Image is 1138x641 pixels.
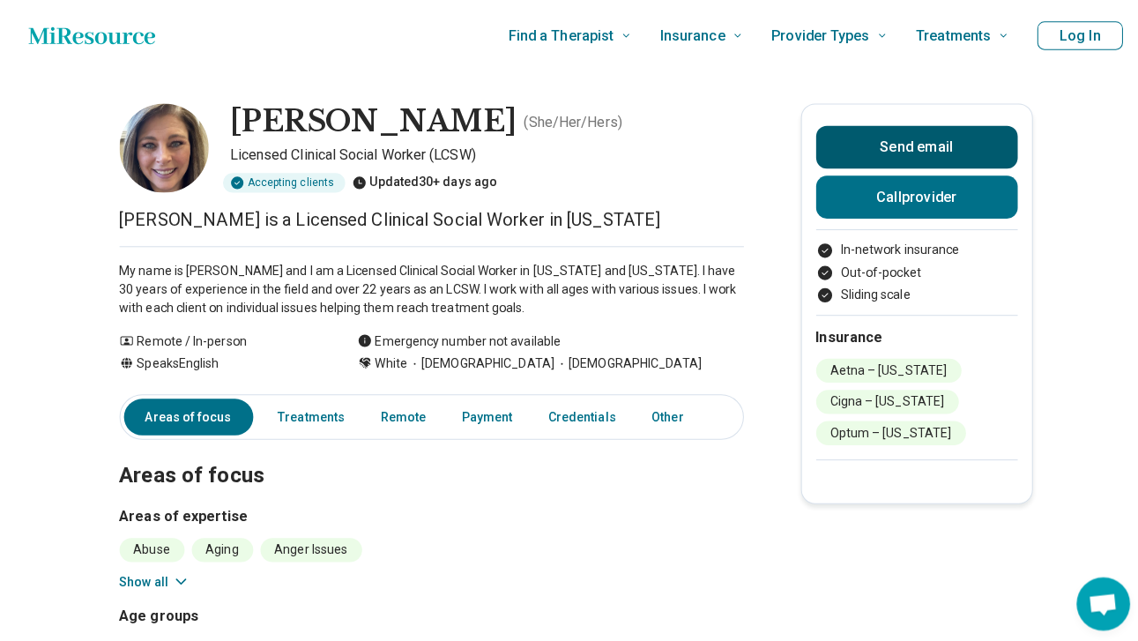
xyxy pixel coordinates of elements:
[190,532,250,555] li: Aging
[446,394,517,430] a: Payment
[807,416,955,440] li: Optum – [US_STATE]
[807,282,1006,301] li: Sliding scale
[548,350,694,369] span: [DEMOGRAPHIC_DATA]
[807,238,1006,257] li: In-network insurance
[227,143,735,164] p: Licensed Clinical Social Worker (LCSW)
[634,394,697,430] a: Other
[807,323,1006,344] h2: Insurance
[532,394,620,430] a: Credentials
[762,23,859,48] span: Provider Types
[118,102,206,190] img: Jami Ivey, Licensed Clinical Social Worker (LCSW)
[807,124,1006,167] button: Send email
[118,566,188,585] button: Show all
[807,238,1006,301] ul: Payment options
[807,385,948,409] li: Cigna – [US_STATE]
[807,174,1006,216] button: Callprovider
[807,260,1006,279] li: Out-of-pocket
[371,350,403,369] span: White
[118,328,318,347] div: Remote / In-person
[118,532,182,555] li: Abuse
[1025,21,1110,49] button: Log In
[118,599,420,620] h3: Age groups
[652,23,717,48] span: Insurance
[348,171,492,190] div: Updated 30+ days ago
[118,500,735,521] h3: Areas of expertise
[353,328,554,347] div: Emergency number not available
[1064,570,1117,623] div: Open chat
[118,258,735,314] p: My name is [PERSON_NAME] and I am a Licensed Clinical Social Worker in [US_STATE] and [US_STATE]....
[264,394,352,430] a: Treatments
[257,532,358,555] li: Anger Issues
[502,23,606,48] span: Find a Therapist
[227,102,511,139] h1: [PERSON_NAME]
[123,394,250,430] a: Areas of focus
[118,414,735,486] h2: Areas of focus
[118,205,735,229] p: [PERSON_NAME] is a Licensed Clinical Social Worker in [US_STATE]
[366,394,432,430] a: Remote
[905,23,979,48] span: Treatments
[403,350,548,369] span: [DEMOGRAPHIC_DATA]
[220,171,341,190] div: Accepting clients
[28,18,153,53] a: Home page
[807,354,950,378] li: Aetna – [US_STATE]
[518,110,615,131] p: ( She/Her/Hers )
[118,350,318,369] div: Speaks English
